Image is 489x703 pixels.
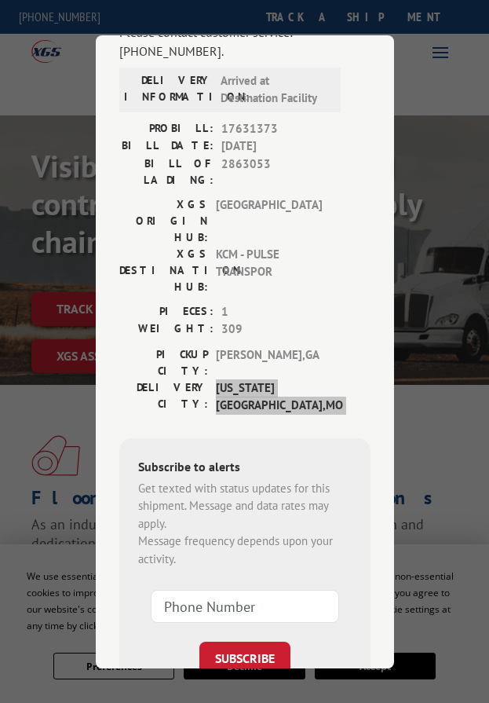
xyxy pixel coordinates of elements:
div: Please contact customer service: [PHONE_NUMBER]. [119,22,370,60]
label: DELIVERY INFORMATION: [124,71,213,107]
span: Arrived at Destination Facility [221,71,327,107]
span: KCM - PULSE TRANSPOR [216,245,322,295]
label: XGS ORIGIN HUB: [119,196,208,245]
div: Get texted with status updates for this shipment. Message and data rates may apply. Message frequ... [138,479,352,568]
label: DELIVERY CITY: [119,379,208,414]
label: WEIGHT: [119,320,213,339]
label: BILL OF LADING: [119,155,213,188]
label: BILL DATE: [119,137,213,156]
div: Subscribe to alerts [138,456,352,479]
span: 17631373 [221,119,339,137]
span: [DATE] [221,137,339,156]
label: PIECES: [119,302,213,320]
span: [PERSON_NAME] , GA [216,346,322,379]
label: XGS DESTINATION HUB: [119,245,208,295]
button: SUBSCRIBE [199,642,290,675]
label: PROBILL: [119,119,213,137]
span: 2863053 [221,155,339,188]
span: 1 [221,302,339,320]
span: [GEOGRAPHIC_DATA] [216,196,322,245]
span: 309 [221,320,339,339]
input: Phone Number [151,590,339,623]
span: [US_STATE][GEOGRAPHIC_DATA] , MO [216,379,322,414]
label: PICKUP CITY: [119,346,208,379]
